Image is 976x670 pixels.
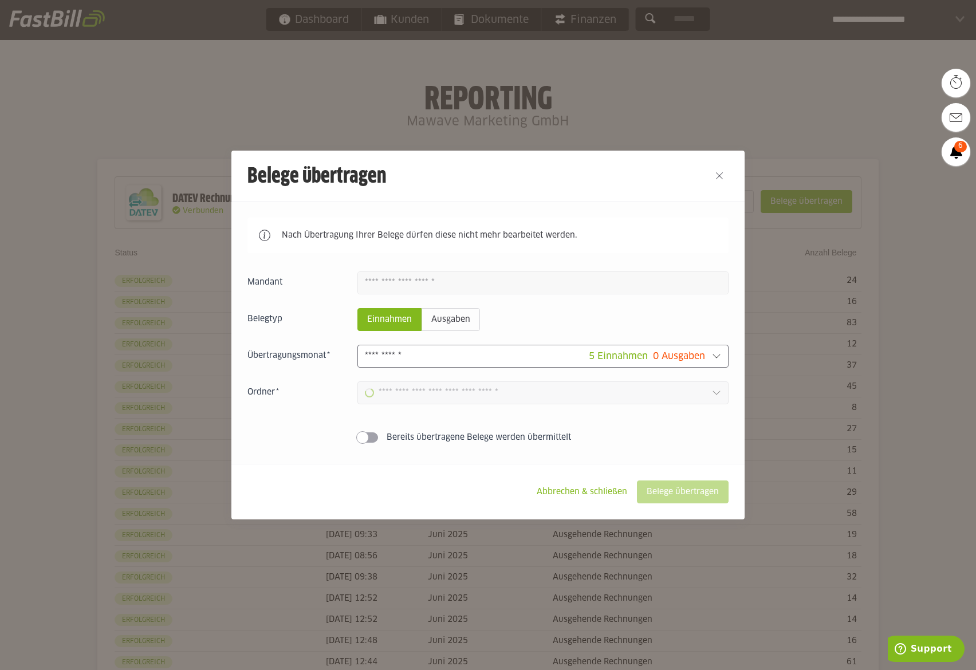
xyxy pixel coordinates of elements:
sl-switch: Bereits übertragene Belege werden übermittelt [247,432,729,443]
sl-button: Abbrechen & schließen [527,480,637,503]
sl-button: Belege übertragen [637,480,729,503]
sl-radio-button: Ausgaben [422,308,480,331]
span: 5 Einnahmen [589,352,648,361]
span: 6 [954,141,967,152]
a: 6 [942,137,970,166]
span: 0 Ausgaben [653,352,705,361]
iframe: Öffnet ein Widget, in dem Sie weitere Informationen finden [888,636,965,664]
sl-radio-button: Einnahmen [357,308,422,331]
